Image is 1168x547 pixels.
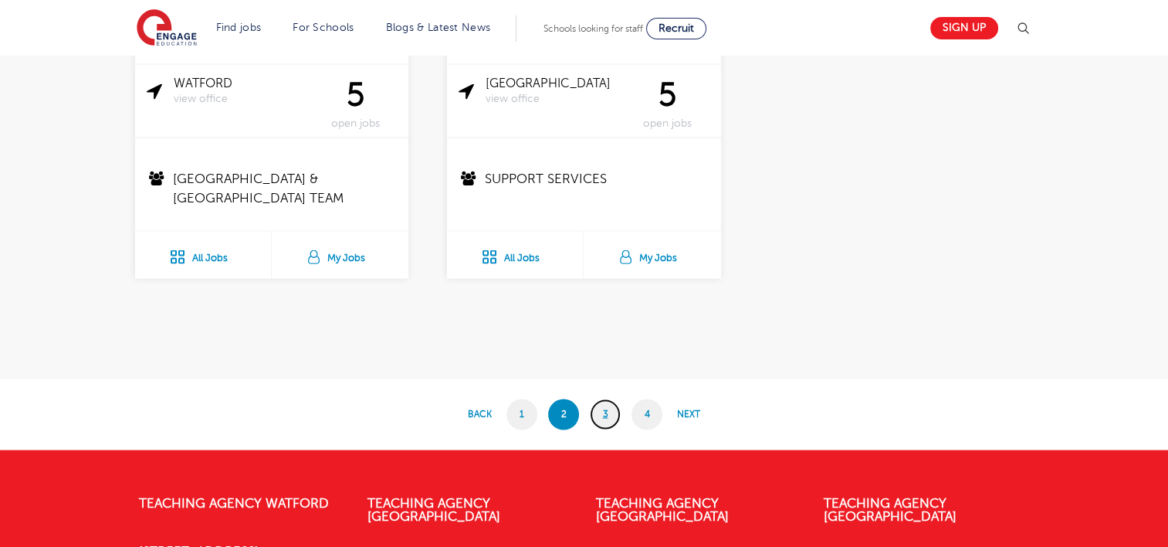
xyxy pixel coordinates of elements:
[367,496,500,524] a: Teaching Agency [GEOGRAPHIC_DATA]
[174,76,313,106] a: Watfordview office
[543,23,643,34] span: Schools looking for staff
[824,496,956,524] a: Teaching Agency [GEOGRAPHIC_DATA]
[596,496,729,524] a: Teaching Agency [GEOGRAPHIC_DATA]
[673,399,704,430] a: Next
[174,93,313,106] span: view office
[631,399,662,430] a: 4
[272,232,408,279] a: My Jobs
[548,399,579,430] span: 2
[486,76,625,106] a: [GEOGRAPHIC_DATA]view office
[386,22,491,33] a: Blogs & Latest News
[930,17,998,39] a: Sign up
[459,169,711,189] p: Support Services
[135,232,271,279] a: All Jobs
[147,169,399,208] p: [GEOGRAPHIC_DATA] & [GEOGRAPHIC_DATA] Team
[590,399,621,430] a: 3
[626,76,709,130] div: 5
[486,93,625,106] span: view office
[313,76,397,130] div: 5
[447,232,583,279] a: All Jobs
[584,232,720,279] a: My Jobs
[137,9,197,48] img: Engage Education
[464,399,496,430] a: Back
[626,117,709,131] span: open jobs
[506,399,537,430] a: 1
[216,22,262,33] a: Find jobs
[313,117,397,131] span: open jobs
[139,496,329,511] a: Teaching Agency Watford
[293,22,354,33] a: For Schools
[646,18,706,39] a: Recruit
[658,22,694,34] span: Recruit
